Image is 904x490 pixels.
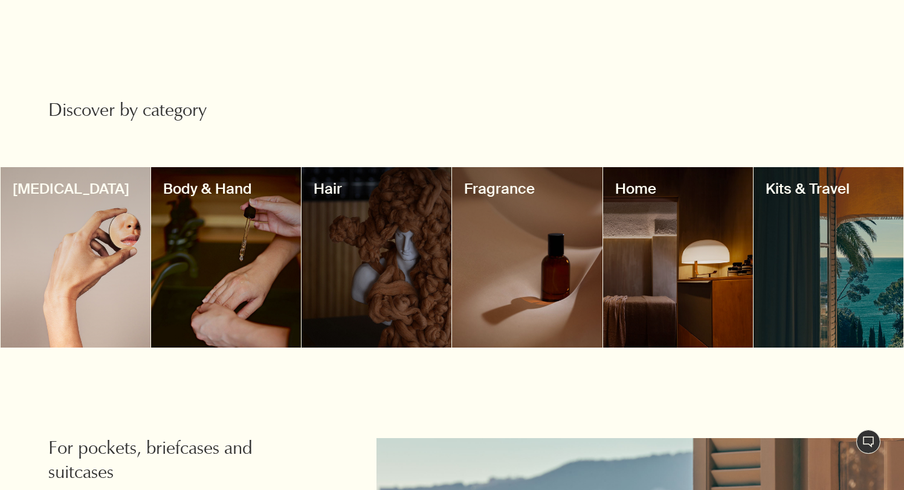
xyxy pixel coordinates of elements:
[314,179,439,199] h3: Hair
[302,167,451,348] a: DecorativeHair
[1,167,150,348] a: Decorative[MEDICAL_DATA]
[163,179,289,199] h3: Body & Hand
[464,179,590,199] h3: Fragrance
[615,179,741,199] h3: Home
[754,167,903,348] a: DecorativeKits & Travel
[151,167,301,348] a: DecorativeBody & Hand
[48,438,302,486] h2: For pockets, briefcases and suitcases
[13,179,138,199] h3: [MEDICAL_DATA]
[856,430,880,454] button: Live Assistance
[766,179,891,199] h3: Kits & Travel
[603,167,753,348] a: DecorativeHome
[48,100,317,124] h2: Discover by category
[452,167,602,348] a: DecorativeFragrance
